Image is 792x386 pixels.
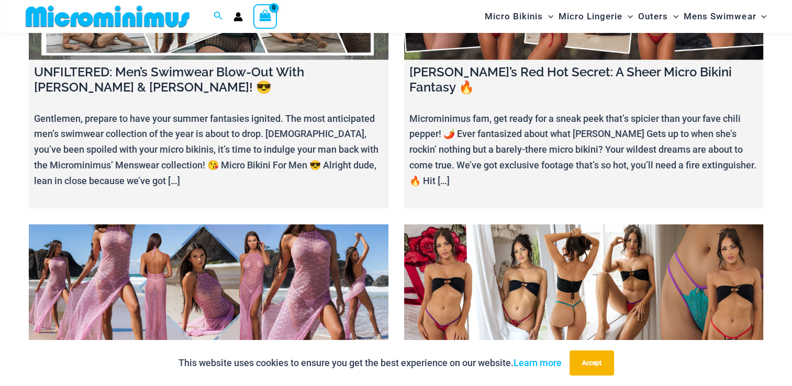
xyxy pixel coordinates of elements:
a: (Sweet ‘n Spicy! 🌶️) Rebel Babe Tayla in Her Sexy Mesh Dress [29,224,388,350]
p: Gentlemen, prepare to have your summer fantasies ignited. The most anticipated men’s swimwear col... [34,110,383,188]
a: Account icon link [233,12,243,21]
a: Micro LingerieMenu ToggleMenu Toggle [556,3,635,30]
span: Outers [638,3,668,30]
span: Micro Lingerie [559,3,622,30]
img: MM SHOP LOGO FLAT [21,5,194,28]
nav: Site Navigation [481,2,771,31]
span: Menu Toggle [668,3,678,30]
button: Accept [570,350,614,376]
a: Learn more [514,357,562,368]
span: Menu Toggle [622,3,633,30]
span: Menu Toggle [756,3,766,30]
span: Menu Toggle [543,3,553,30]
a: 🔥HOT! How to Drive Your Date Wild with Sexy Knickers! [404,224,764,350]
a: Search icon link [214,10,223,23]
a: OutersMenu ToggleMenu Toggle [635,3,681,30]
a: Micro BikinisMenu ToggleMenu Toggle [482,3,556,30]
span: Micro Bikinis [485,3,543,30]
span: Mens Swimwear [684,3,756,30]
h4: UNFILTERED: Men’s Swimwear Blow-Out With [PERSON_NAME] & [PERSON_NAME]! 😎 [34,65,383,95]
a: Mens SwimwearMenu ToggleMenu Toggle [681,3,769,30]
h4: [PERSON_NAME]’s Red Hot Secret: A Sheer Micro Bikini Fantasy 🔥 [409,65,758,95]
a: View Shopping Cart, empty [253,4,277,28]
p: This website uses cookies to ensure you get the best experience on our website. [179,355,562,371]
p: Microminimus fam, get ready for a sneak peek that’s spicier than your fave chili pepper! 🌶️ Ever ... [409,110,758,188]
